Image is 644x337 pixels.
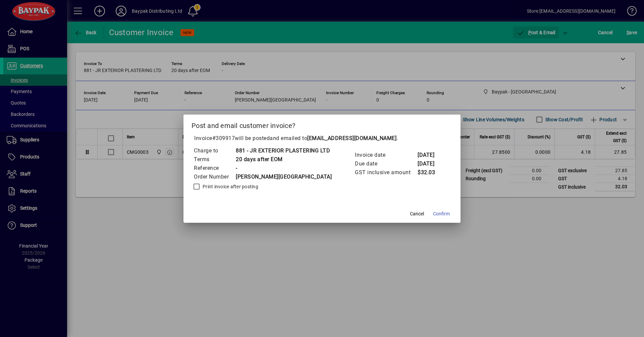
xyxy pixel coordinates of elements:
[406,208,428,220] button: Cancel
[430,208,452,220] button: Confirm
[417,168,444,177] td: $32.03
[235,164,332,173] td: -
[417,159,444,168] td: [DATE]
[192,134,452,142] p: Invoice will be posted .
[417,151,444,159] td: [DATE]
[194,173,235,181] td: Order Number
[355,168,417,177] td: GST inclusive amount
[201,183,258,190] label: Print invoice after posting
[433,210,450,217] span: Confirm
[235,146,332,155] td: 881 - JR EXTERIOR PLASTERING LTD
[212,135,235,141] span: #309917
[355,159,417,168] td: Due date
[194,155,235,164] td: Terms
[270,135,396,141] span: and emailed to
[307,135,396,141] b: [EMAIL_ADDRESS][DOMAIN_NAME]
[410,210,424,217] span: Cancel
[235,155,332,164] td: 20 days after EOM
[194,146,235,155] td: Charge to
[183,115,461,134] h2: Post and email customer invoice?
[355,151,417,159] td: Invoice date
[194,164,235,173] td: Reference
[235,173,332,181] td: [PERSON_NAME][GEOGRAPHIC_DATA]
